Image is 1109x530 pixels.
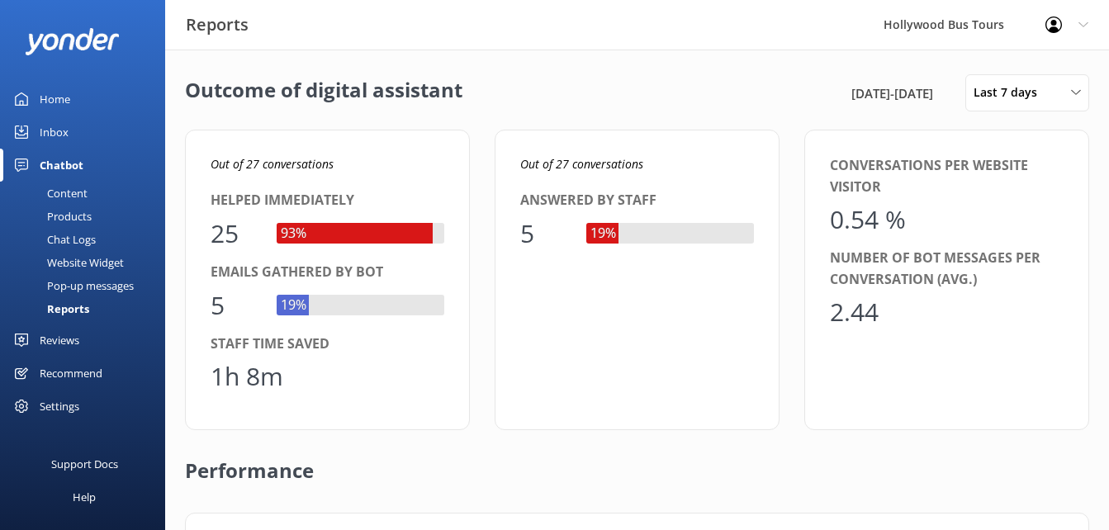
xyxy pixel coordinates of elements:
div: Chatbot [40,149,83,182]
i: Out of 27 conversations [520,156,643,172]
span: [DATE] - [DATE] [851,83,933,103]
div: 93% [277,223,310,244]
div: Number of bot messages per conversation (avg.) [830,248,1064,290]
div: Support Docs [51,447,118,480]
div: 25 [211,214,260,253]
div: 1h 8m [211,357,283,396]
div: 19% [277,295,310,316]
div: 19% [586,223,620,244]
div: 5 [211,286,260,325]
div: Products [10,205,92,228]
div: Content [10,182,88,205]
a: Website Widget [10,251,165,274]
div: 2.44 [830,292,879,332]
div: 0.54 % [830,200,906,239]
div: Reports [10,297,89,320]
div: Settings [40,390,79,423]
h2: Performance [185,430,314,496]
h2: Outcome of digital assistant [185,74,462,111]
div: Home [40,83,70,116]
div: 5 [520,214,570,253]
div: Recommend [40,357,102,390]
a: Content [10,182,165,205]
img: yonder-white-logo.png [25,28,120,55]
h3: Reports [186,12,249,38]
div: Chat Logs [10,228,96,251]
a: Chat Logs [10,228,165,251]
div: Answered by staff [520,190,754,211]
span: Last 7 days [974,83,1047,102]
a: Products [10,205,165,228]
a: Reports [10,297,165,320]
div: Helped immediately [211,190,444,211]
i: Out of 27 conversations [211,156,334,172]
div: Inbox [40,116,69,149]
div: Staff time saved [211,334,444,355]
div: Reviews [40,324,79,357]
div: Conversations per website visitor [830,155,1064,197]
a: Pop-up messages [10,274,165,297]
div: Help [73,480,96,513]
div: Emails gathered by bot [211,262,444,283]
div: Website Widget [10,251,124,274]
div: Pop-up messages [10,274,134,297]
